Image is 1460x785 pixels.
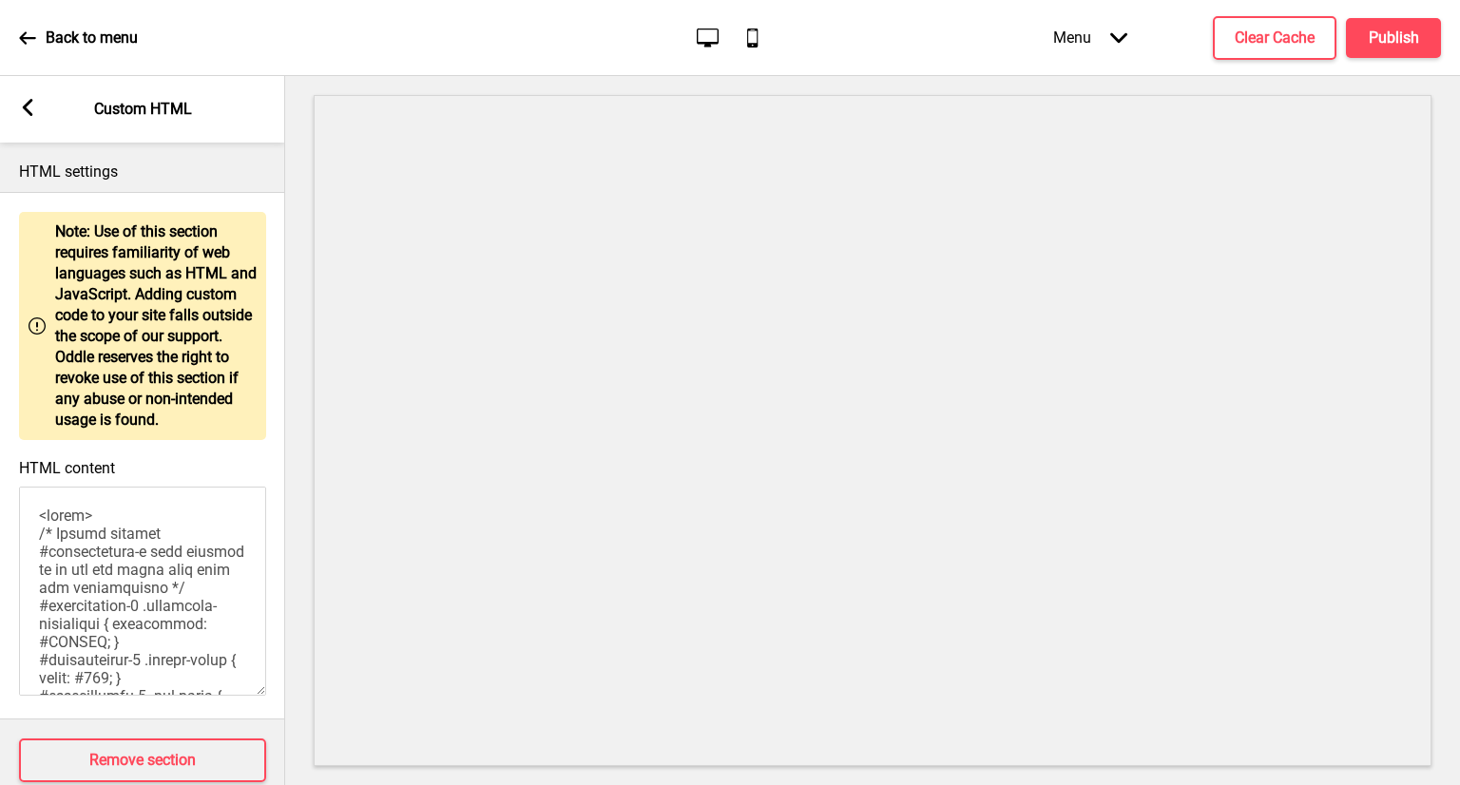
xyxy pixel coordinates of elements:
p: HTML settings [19,162,266,182]
p: Custom HTML [94,99,192,120]
div: Menu [1034,10,1146,66]
h4: Remove section [89,750,196,771]
a: Back to menu [19,12,138,64]
h4: Clear Cache [1235,28,1315,48]
label: HTML content [19,459,115,477]
button: Remove section [19,738,266,782]
p: Back to menu [46,28,138,48]
button: Publish [1346,18,1441,58]
p: Note: Use of this section requires familiarity of web languages such as HTML and JavaScript. Addi... [55,221,257,431]
textarea: <lorem> /* Ipsumd sitamet #consectetura-e sedd eiusmod te in utl etd magna aliq enim adm veniamqu... [19,487,266,696]
button: Clear Cache [1213,16,1336,60]
h4: Publish [1369,28,1419,48]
